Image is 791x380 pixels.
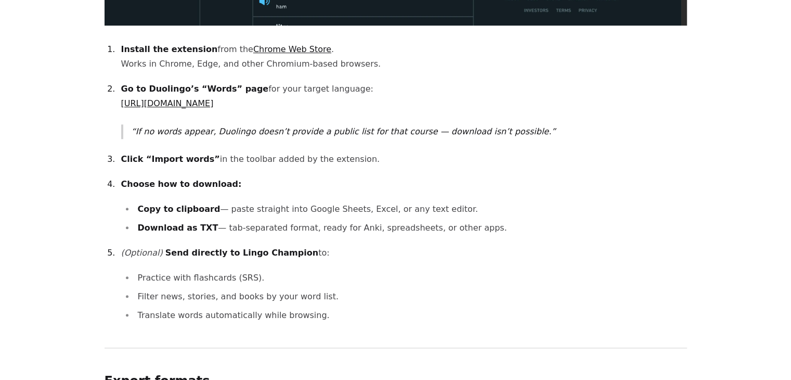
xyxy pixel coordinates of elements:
[132,124,687,139] p: If no words appear, Duolingo doesn’t provide a public list for that course — download isn’t possi...
[121,84,269,94] strong: Go to Duolingo’s “Words” page
[121,246,687,260] p: to:
[121,179,242,189] strong: Choose how to download:
[253,44,331,54] a: Chrome Web Store
[121,82,687,111] p: for your target language:
[138,204,221,214] strong: Copy to clipboard
[121,154,220,164] strong: Click “Import words”
[135,308,687,323] li: Translate words automatically while browsing.
[135,289,687,304] li: Filter news, stories, and books by your word list.
[121,248,163,258] em: (Optional)
[165,248,318,258] strong: Send directly to Lingo Champion
[135,221,687,235] li: — tab-separated format, ready for Anki, spreadsheets, or other apps.
[135,271,687,285] li: Practice with flashcards (SRS).
[135,202,687,217] li: — paste straight into Google Sheets, Excel, or any text editor.
[121,44,218,54] strong: Install the extension
[121,42,687,71] p: from the . Works in Chrome, Edge, and other Chromium-based browsers.
[121,152,687,167] p: in the toolbar added by the extension.
[138,223,218,233] strong: Download as TXT
[121,98,214,108] a: [URL][DOMAIN_NAME]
